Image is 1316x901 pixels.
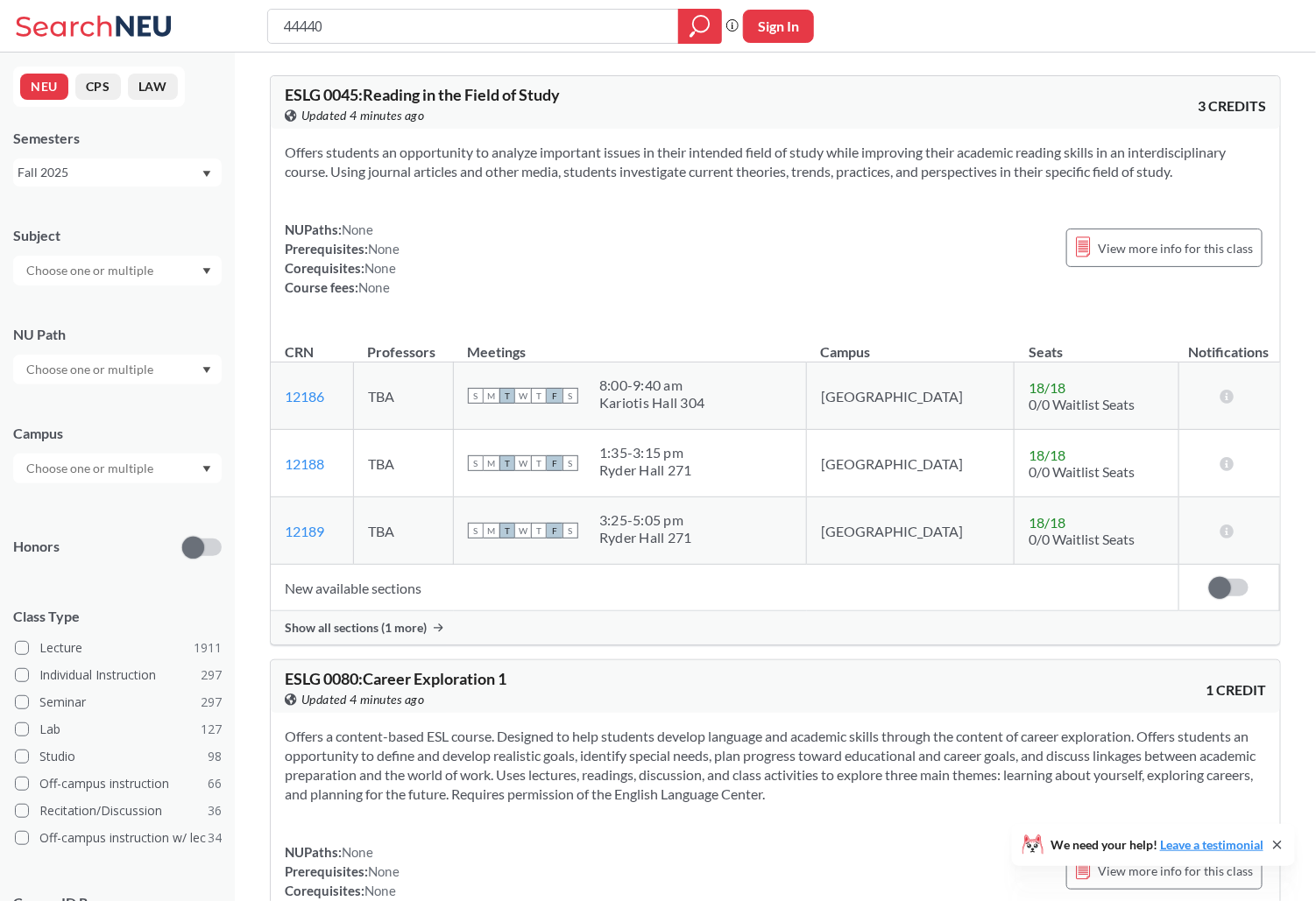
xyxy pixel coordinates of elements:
[285,85,560,104] span: ESLG 0045 : Reading in the Field of Study
[208,801,222,820] span: 36
[271,565,1178,611] td: New available sections
[18,359,165,380] input: Choose one or multiple
[1029,379,1065,396] span: 18 / 18
[807,363,1015,430] td: [GEOGRAPHIC_DATA]
[202,367,211,374] svg: Dropdown arrow
[562,455,578,471] span: S
[468,455,484,471] span: S
[1198,96,1266,116] span: 3 CREDITS
[499,523,515,538] span: T
[285,220,400,297] div: NUPaths: Prerequisites: Corequisites: Course fees:
[1098,237,1253,259] span: View more info for this class
[599,511,692,529] div: 3:25 - 5:05 pm
[15,827,222,849] label: Off-campus instruction w/ lec
[13,355,222,384] div: Dropdown arrow
[15,745,222,768] label: Studio
[499,455,515,471] span: T
[515,455,531,471] span: W
[353,325,453,363] th: Professors
[368,241,400,257] span: None
[1178,325,1279,363] th: Notifications
[353,497,453,565] td: TBA
[15,691,222,714] label: Seminar
[13,256,222,285] div: Dropdown arrow
[13,226,222,245] div: Subject
[15,772,222,795] label: Off-campus instruction
[358,279,390,295] span: None
[599,377,704,394] div: 8:00 - 9:40 am
[484,523,499,538] span: M
[1160,837,1263,852] a: Leave a testimonial
[201,720,222,739] span: 127
[15,664,222,686] label: Individual Instruction
[202,466,211,473] svg: Dropdown arrow
[20,74,68,100] button: NEU
[454,325,807,363] th: Meetings
[468,388,484,404] span: S
[1029,463,1135,480] span: 0/0 Waitlist Seats
[807,430,1015,497] td: [GEOGRAPHIC_DATA]
[547,388,562,404] span: F
[484,455,499,471] span: M
[364,883,396,898] span: None
[13,454,222,483] div: Dropdown arrow
[15,799,222,822] label: Recitation/Discussion
[13,325,222,344] div: NU Path
[75,74,121,100] button: CPS
[599,461,692,479] div: Ryder Hall 271
[562,388,578,404] span: S
[1015,325,1178,363] th: Seats
[285,727,1266,804] section: Offers a content-based ESL course. Designed to help students develop language and academic skills...
[13,537,60,557] p: Honors
[562,523,578,538] span: S
[201,665,222,685] span: 297
[599,444,692,461] div: 1:35 - 3:15 pm
[271,611,1280,644] div: Show all sections (1 more)
[285,342,314,362] div: CRN
[15,718,222,741] label: Lab
[678,9,722,44] div: magnifying glass
[202,171,211,178] svg: Dropdown arrow
[547,455,562,471] span: F
[128,74,178,100] button: LAW
[301,690,425,709] span: Updated 4 minutes ago
[13,607,222,626] span: Class Type
[301,106,425,125] span: Updated 4 minutes ago
[1098,860,1253,882] span: View more info for this class
[18,458,165,479] input: Choose one or multiple
[353,430,453,497] td: TBA
[1206,680,1266,700] span: 1 CREDIT
[1029,514,1065,531] span: 18 / 18
[13,424,222,443] div: Campus
[1029,396,1135,412] span: 0/0 Waitlist Seats
[285,669,506,688] span: ESLG 0080 : Career Exploration 1
[599,529,692,546] div: Ryder Hall 271
[13,158,222,187] div: Fall 2025Dropdown arrow
[531,523,547,538] span: T
[18,260,165,281] input: Choose one or multiple
[531,455,547,471] span: T
[1051,839,1263,851] span: We need your help!
[807,325,1015,363] th: Campus
[743,10,814,43] button: Sign In
[285,620,427,636] span: Show all sections (1 more)
[1029,447,1065,463] span: 18 / 18
[208,774,222,793] span: 66
[201,693,222,712] span: 297
[208,828,222,848] span: 34
[281,11,666,41] input: Class, professor, course number, "phrase"
[484,388,499,404] span: M
[515,388,531,404] span: W
[285,143,1266,181] section: Offers students an opportunity to analyze important issues in their intended field of study while...
[368,863,400,879] span: None
[285,455,324,472] a: 12188
[18,163,201,182] div: Fall 2025
[547,523,562,538] span: F
[353,363,453,430] td: TBA
[202,268,211,275] svg: Dropdown arrow
[208,747,222,766] span: 98
[515,523,531,538] span: W
[13,129,222,148] div: Semesters
[342,844,373,860] span: None
[364,260,396,276] span: None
